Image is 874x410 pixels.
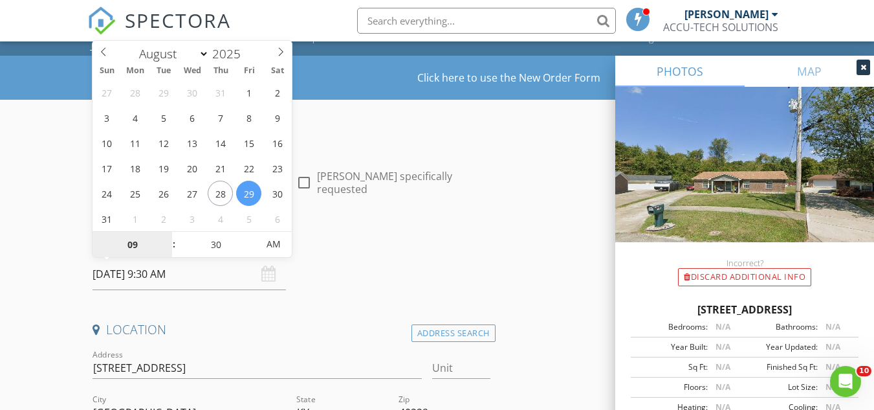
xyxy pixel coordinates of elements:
span: : [172,231,176,257]
span: July 31, 2025 [208,80,233,105]
span: August 23, 2025 [265,155,290,181]
span: August 13, 2025 [179,130,204,155]
span: August 30, 2025 [265,181,290,206]
span: Thu [206,67,235,75]
span: N/A [716,321,730,332]
a: MAP [745,56,874,87]
span: August 4, 2025 [123,105,148,130]
span: 10 [857,366,871,376]
a: Click here to use the New Order Form [417,73,600,83]
input: Search everything... [357,8,616,34]
span: August 21, 2025 [208,155,233,181]
span: August 25, 2025 [123,181,148,206]
span: September 5, 2025 [236,206,261,231]
span: Wed [178,67,206,75]
span: July 29, 2025 [151,80,177,105]
span: August 28, 2025 [208,181,233,206]
span: August 6, 2025 [179,105,204,130]
span: August 19, 2025 [151,155,177,181]
span: August 18, 2025 [123,155,148,181]
img: The Best Home Inspection Software - Spectora [87,6,116,35]
div: Finished Sq Ft: [745,361,818,373]
input: Year [209,45,252,62]
span: August 27, 2025 [179,181,204,206]
span: August 9, 2025 [265,105,290,130]
span: August 12, 2025 [151,130,177,155]
span: N/A [716,361,730,372]
label: [PERSON_NAME] specifically requested [317,170,490,196]
span: August 2, 2025 [265,80,290,105]
img: streetview [615,87,874,273]
span: September 2, 2025 [151,206,177,231]
div: Year Built: [635,341,708,353]
span: N/A [825,361,840,372]
a: SPECTORA [87,17,231,45]
span: August 15, 2025 [236,130,261,155]
span: SPECTORA [125,6,231,34]
span: August 10, 2025 [94,130,120,155]
div: [STREET_ADDRESS] [631,302,858,317]
span: September 3, 2025 [179,206,204,231]
span: August 26, 2025 [151,181,177,206]
span: Sat [263,67,292,75]
span: August 22, 2025 [236,155,261,181]
span: September 4, 2025 [208,206,233,231]
span: August 17, 2025 [94,155,120,181]
span: September 1, 2025 [123,206,148,231]
span: August 8, 2025 [236,105,261,130]
span: August 11, 2025 [123,130,148,155]
iframe: Intercom live chat [830,366,861,397]
div: Address Search [411,325,496,342]
div: Incorrect? [615,258,874,268]
span: N/A [716,382,730,393]
span: July 28, 2025 [123,80,148,105]
span: August 20, 2025 [179,155,204,181]
div: Floors: [635,382,708,393]
input: Select date [93,258,286,290]
span: Tue [149,67,178,75]
span: August 16, 2025 [265,130,290,155]
div: [PERSON_NAME] [684,8,769,21]
a: PHOTOS [615,56,745,87]
div: Sq Ft: [635,361,708,373]
span: August 5, 2025 [151,105,177,130]
span: August 31, 2025 [94,206,120,231]
span: August 7, 2025 [208,105,233,130]
span: N/A [825,341,840,352]
span: August 3, 2025 [94,105,120,130]
span: N/A [825,321,840,332]
span: August 29, 2025 [236,181,261,206]
span: Click to toggle [256,231,292,257]
span: August 14, 2025 [208,130,233,155]
div: Discard Additional info [678,268,811,286]
div: Bathrooms: [745,321,818,333]
span: August 1, 2025 [236,80,261,105]
span: Fri [235,67,263,75]
span: September 6, 2025 [265,206,290,231]
h4: Location [93,321,490,338]
span: August 24, 2025 [94,181,120,206]
span: July 27, 2025 [94,80,120,105]
div: Year Updated: [745,341,818,353]
div: Lot Size: [745,382,818,393]
span: N/A [716,341,730,352]
span: Sun [93,67,121,75]
span: July 30, 2025 [179,80,204,105]
span: Mon [121,67,149,75]
div: ACCU-TECH SOLUTIONS [663,21,778,34]
span: N/A [825,382,840,393]
div: Bedrooms: [635,321,708,333]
